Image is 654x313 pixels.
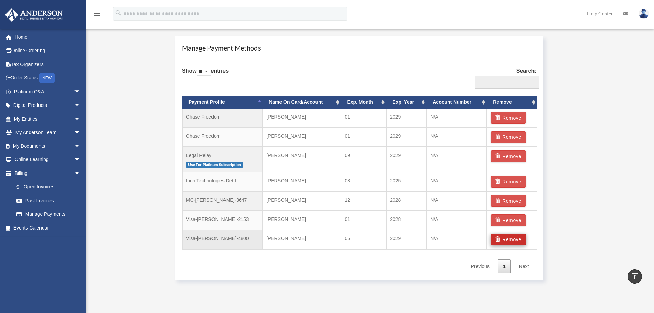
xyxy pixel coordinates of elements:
td: [PERSON_NAME] [263,230,341,249]
a: 1 [498,259,511,273]
a: My Entitiesarrow_drop_down [5,112,91,126]
a: Order StatusNEW [5,71,91,85]
input: Search: [475,76,539,89]
td: MC-[PERSON_NAME]-3647 [182,191,263,211]
button: Remove [491,214,526,226]
td: N/A [426,230,487,249]
a: Online Learningarrow_drop_down [5,153,91,167]
a: Platinum Q&Aarrow_drop_down [5,85,91,99]
span: arrow_drop_down [74,153,88,167]
td: 01 [341,127,386,147]
th: Name On Card/Account: activate to sort column ascending [263,96,341,109]
select: Showentries [197,68,211,76]
td: 2025 [386,172,426,191]
i: menu [93,10,101,18]
span: arrow_drop_down [74,112,88,126]
span: arrow_drop_down [74,126,88,140]
span: Use For Platinum Subscription [186,162,243,168]
td: 09 [341,147,386,172]
button: Remove [491,112,526,124]
a: Next [514,259,534,273]
td: Chase Freedom [182,109,263,127]
td: Chase Freedom [182,127,263,147]
td: 2029 [386,109,426,127]
button: Remove [491,150,526,162]
td: 01 [341,109,386,127]
th: Exp. Month: activate to sort column ascending [341,96,386,109]
td: Lion Technologies Debt [182,172,263,191]
button: Remove [491,234,526,245]
td: [PERSON_NAME] [263,172,341,191]
div: NEW [39,73,55,83]
td: 12 [341,191,386,211]
button: Remove [491,176,526,188]
td: [PERSON_NAME] [263,127,341,147]
h4: Manage Payment Methods [182,43,537,53]
img: User Pic [639,9,649,19]
td: Legal Relay [182,147,263,172]
td: N/A [426,109,487,127]
a: $Open Invoices [10,180,91,194]
a: Tax Organizers [5,57,91,71]
span: arrow_drop_down [74,139,88,153]
a: Manage Payments [10,208,88,221]
td: N/A [426,147,487,172]
td: Visa-[PERSON_NAME]-2153 [182,211,263,230]
td: N/A [426,191,487,211]
img: Anderson Advisors Platinum Portal [3,8,65,22]
label: Show entries [182,66,229,83]
a: Online Ordering [5,44,91,58]
a: Digital Productsarrow_drop_down [5,99,91,112]
td: 2029 [386,147,426,172]
a: Billingarrow_drop_down [5,166,91,180]
span: arrow_drop_down [74,99,88,113]
td: 2028 [386,191,426,211]
td: 01 [341,211,386,230]
td: 08 [341,172,386,191]
td: [PERSON_NAME] [263,109,341,127]
a: Home [5,30,91,44]
td: 2029 [386,230,426,249]
span: arrow_drop_down [74,166,88,180]
a: menu [93,12,101,18]
td: 2029 [386,127,426,147]
a: My Documentsarrow_drop_down [5,139,91,153]
label: Search: [472,66,537,89]
td: [PERSON_NAME] [263,191,341,211]
a: vertical_align_top [628,269,642,284]
button: Remove [491,131,526,143]
span: $ [20,183,24,191]
td: N/A [426,172,487,191]
td: N/A [426,211,487,230]
i: search [115,9,122,17]
i: vertical_align_top [631,272,639,280]
td: 2028 [386,211,426,230]
span: arrow_drop_down [74,85,88,99]
td: [PERSON_NAME] [263,211,341,230]
td: [PERSON_NAME] [263,147,341,172]
a: Past Invoices [10,194,91,208]
td: 05 [341,230,386,249]
td: Visa-[PERSON_NAME]-4800 [182,230,263,249]
th: Payment Profile: activate to sort column descending [182,96,263,109]
th: Account Number: activate to sort column ascending [426,96,487,109]
th: Exp. Year: activate to sort column ascending [386,96,426,109]
td: N/A [426,127,487,147]
a: Events Calendar [5,221,91,235]
a: My Anderson Teamarrow_drop_down [5,126,91,139]
th: Remove: activate to sort column ascending [487,96,537,109]
button: Remove [491,195,526,207]
a: Previous [466,259,494,273]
